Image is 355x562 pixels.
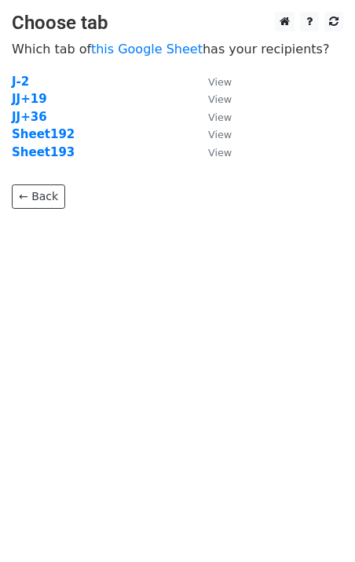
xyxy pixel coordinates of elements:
[12,110,47,124] a: JJ+36
[208,111,232,123] small: View
[91,42,203,57] a: this Google Sheet
[192,92,232,106] a: View
[192,75,232,89] a: View
[208,93,232,105] small: View
[192,127,232,141] a: View
[208,129,232,140] small: View
[12,75,29,89] a: J-2
[192,145,232,159] a: View
[12,145,75,159] a: Sheet193
[12,127,75,141] a: Sheet192
[208,76,232,88] small: View
[12,92,47,106] a: JJ+19
[208,147,232,159] small: View
[12,41,343,57] p: Which tab of has your recipients?
[12,12,343,35] h3: Choose tab
[12,184,65,209] a: ← Back
[192,110,232,124] a: View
